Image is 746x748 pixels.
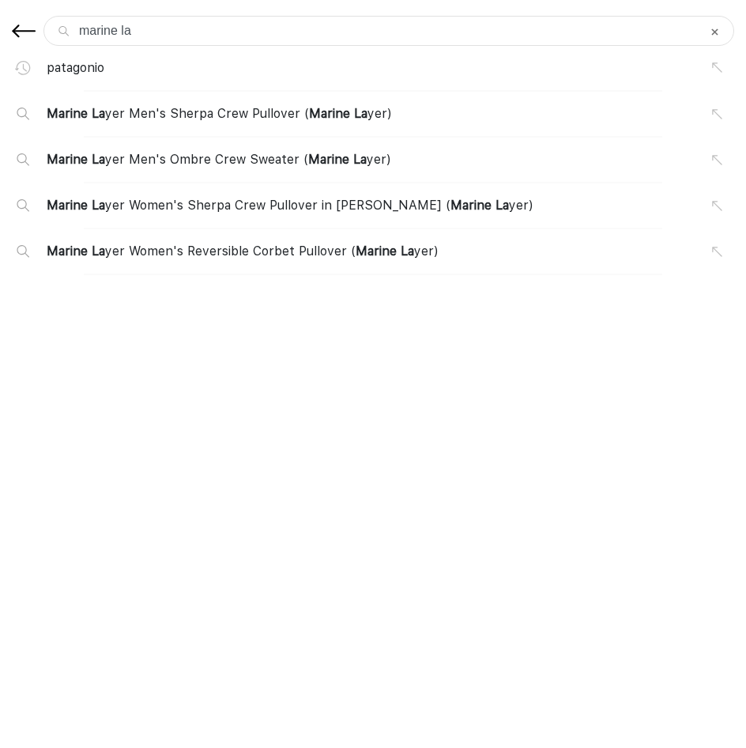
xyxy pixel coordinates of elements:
[15,61,31,75] img: search_history.svg
[47,104,392,123] span: yer Men's Sherpa Crew Pullover ( yer)
[47,198,88,213] span: Marine
[92,106,105,121] span: La
[47,242,439,261] span: yer Women's Reversible Corbet Pullover ( yer)
[309,106,350,121] span: Marine
[58,26,69,36] img: search.svg
[450,198,492,213] span: Marine
[47,244,88,259] span: Marine
[12,20,36,42] img: search_back.svg
[17,245,29,258] img: search.svg
[712,109,722,119] img: copy_suggestion.svg
[92,198,105,213] span: La
[17,199,29,212] img: search.svg
[495,198,509,213] span: La
[353,152,367,167] span: La
[712,62,722,73] img: copy_suggestion.svg
[712,155,722,165] img: copy_suggestion.svg
[17,153,29,166] img: search.svg
[47,59,104,77] span: patagonio
[92,152,105,167] span: La
[47,152,88,167] span: Marine
[711,28,718,36] img: search_close.svg
[92,244,105,259] span: La
[47,150,391,169] span: yer Men's Ombre Crew Sweater ( yer)
[17,108,29,120] img: search.svg
[47,196,533,215] span: yer Women's Sherpa Crew Pullover in [PERSON_NAME] ( yer)
[356,244,397,259] span: Marine
[354,106,367,121] span: La
[47,106,88,121] span: Marine
[43,16,734,46] input: Search for products
[401,244,414,259] span: La
[712,247,722,257] img: copy_suggestion.svg
[712,201,722,211] img: copy_suggestion.svg
[308,152,349,167] span: Marine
